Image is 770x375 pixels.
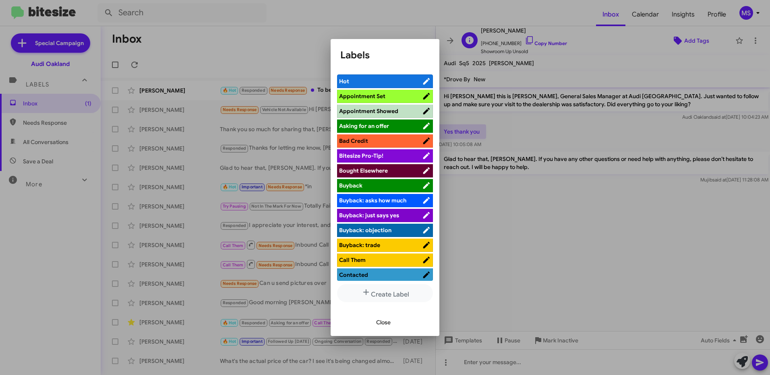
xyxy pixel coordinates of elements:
button: Create Label [337,284,433,302]
span: Contacted [339,271,368,278]
span: Buyback: just says yes [339,212,399,219]
span: Hot [339,78,349,85]
span: Buyback: asks how much [339,197,406,204]
span: Call Them [339,256,366,264]
span: Bitesize Pro-Tip! [339,152,383,159]
span: Bought Elsewhere [339,167,388,174]
button: Close [370,315,397,330]
span: Bad Credit [339,137,368,144]
h1: Labels [340,49,430,62]
span: Buyback [339,182,362,189]
span: Buyback: objection [339,227,391,234]
span: Buyback: trade [339,241,380,249]
span: Appointment Set [339,93,385,100]
span: Close [376,315,391,330]
span: Appointment Showed [339,107,398,115]
span: Asking for an offer [339,122,389,130]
